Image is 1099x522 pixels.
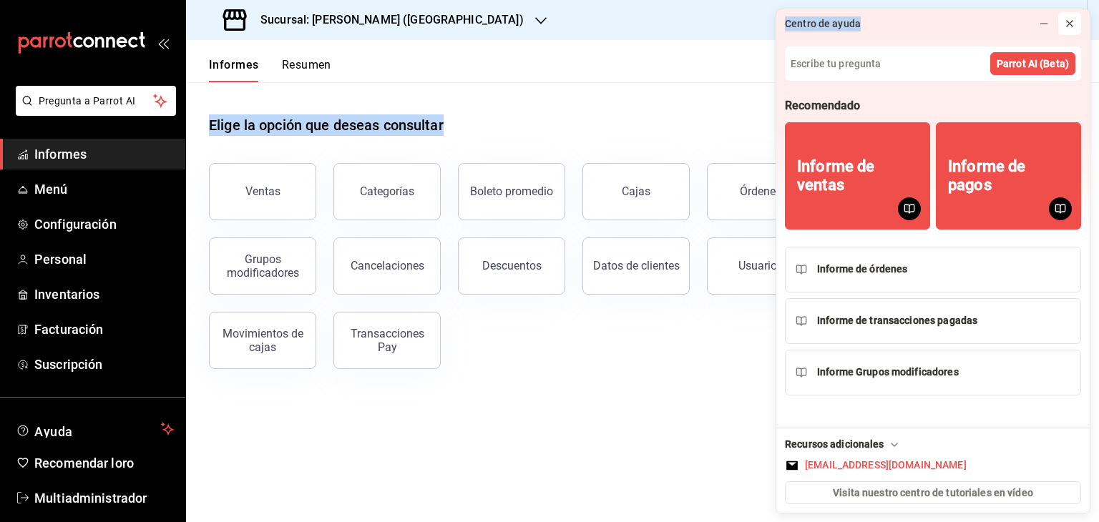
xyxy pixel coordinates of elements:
[223,327,303,354] font: Movimientos de cajas
[817,263,907,275] font: Informe de órdenes
[34,424,73,439] font: Ayuda
[282,58,331,72] font: Resumen
[209,163,316,220] button: Ventas
[936,122,1081,230] button: Informe de pagos
[785,298,1081,344] button: Informe de transacciones pagadas
[785,247,1081,292] button: Informe de órdenes
[997,58,1069,69] font: Parrot AI (Beta)
[593,259,680,272] font: Datos de clientes
[948,157,1025,194] font: Informe de pagos
[797,157,874,194] font: Informe de ventas
[39,95,136,107] font: Pregunta a Parrot AI
[351,327,424,354] font: Transacciones Pay
[707,163,814,220] button: Órdenes
[707,237,814,295] button: Usuarios
[34,491,147,506] font: Multiadministrador
[16,86,176,116] button: Pregunta a Parrot AI
[157,37,169,49] button: abrir_cajón_menú
[785,99,860,112] font: Recomendado
[817,366,959,378] font: Informe Grupos modificadores
[227,252,299,280] font: Grupos modificadores
[785,18,861,29] font: Centro de ayuda
[833,487,1033,498] font: Visita nuestro centro de tutoriales en vídeo
[333,163,441,220] button: Categorías
[209,117,444,134] font: Elige la opción que deseas consultar
[34,287,99,302] font: Inventarios
[785,122,1081,241] div: Recomendaciones de cuadrícula
[360,184,414,198] font: Categorías
[785,481,1081,504] button: Visita nuestro centro de tutoriales en vídeo
[34,455,134,471] font: Recomendar loro
[582,163,690,220] button: Cajas
[351,259,424,272] font: Cancelaciones
[738,259,783,272] font: Usuarios
[10,104,176,119] a: Pregunta a Parrot AI
[34,357,102,372] font: Suscripción
[34,217,117,232] font: Configuración
[785,458,1081,473] button: [EMAIL_ADDRESS][DOMAIN_NAME]
[209,312,316,369] button: Movimientos de cajas
[34,252,87,267] font: Personal
[785,438,884,450] font: Recursos adicionales
[622,184,650,198] font: Cajas
[785,350,1081,395] button: Informe Grupos modificadores
[333,237,441,295] button: Cancelaciones
[458,163,565,220] button: Boleto promedio
[785,122,930,230] button: Informe de ventas
[260,13,524,26] font: Sucursal: [PERSON_NAME] ([GEOGRAPHIC_DATA])
[817,315,977,326] font: Informe de transacciones pagadas
[458,237,565,295] button: Descuentos
[805,459,967,471] font: [EMAIL_ADDRESS][DOMAIN_NAME]
[209,57,331,82] div: pestañas de navegación
[990,52,1075,75] button: Parrot AI (Beta)
[209,58,259,72] font: Informes
[740,184,781,198] font: Órdenes
[34,182,68,197] font: Menú
[333,312,441,369] button: Transacciones Pay
[785,247,1081,395] div: Recomendaciones
[482,259,542,272] font: Descuentos
[470,184,553,198] font: Boleto promedio
[34,322,103,337] font: Facturación
[34,147,87,162] font: Informes
[209,237,316,295] button: Grupos modificadores
[785,46,1081,81] input: Escribe tu pregunta
[245,184,280,198] font: Ventas
[582,237,690,295] button: Datos de clientes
